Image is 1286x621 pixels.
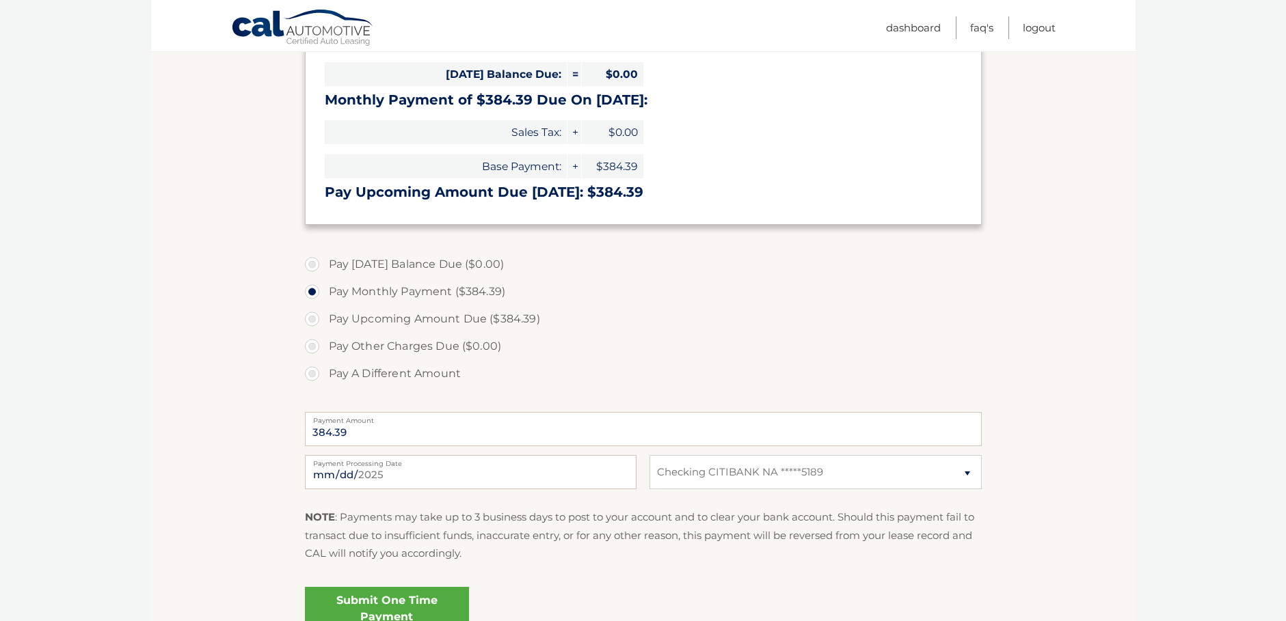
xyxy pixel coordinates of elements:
span: $0.00 [582,62,643,86]
label: Pay Upcoming Amount Due ($384.39) [305,305,982,333]
strong: NOTE [305,510,335,523]
span: + [567,120,581,144]
span: Sales Tax: [325,120,567,144]
span: $384.39 [582,154,643,178]
input: Payment Date [305,455,637,489]
label: Pay [DATE] Balance Due ($0.00) [305,251,982,278]
label: Pay Other Charges Due ($0.00) [305,333,982,360]
a: Cal Automotive [231,9,375,49]
span: $0.00 [582,120,643,144]
span: Base Payment: [325,154,567,178]
label: Payment Amount [305,412,982,423]
p: : Payments may take up to 3 business days to post to your account and to clear your bank account.... [305,508,982,562]
span: = [567,62,581,86]
label: Payment Processing Date [305,455,637,466]
span: + [567,154,581,178]
label: Pay A Different Amount [305,360,982,387]
h3: Pay Upcoming Amount Due [DATE]: $384.39 [325,184,962,201]
label: Pay Monthly Payment ($384.39) [305,278,982,305]
h3: Monthly Payment of $384.39 Due On [DATE]: [325,92,962,109]
a: Logout [1023,16,1056,39]
a: Dashboard [886,16,941,39]
input: Payment Amount [305,412,982,446]
span: [DATE] Balance Due: [325,62,567,86]
a: FAQ's [970,16,993,39]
